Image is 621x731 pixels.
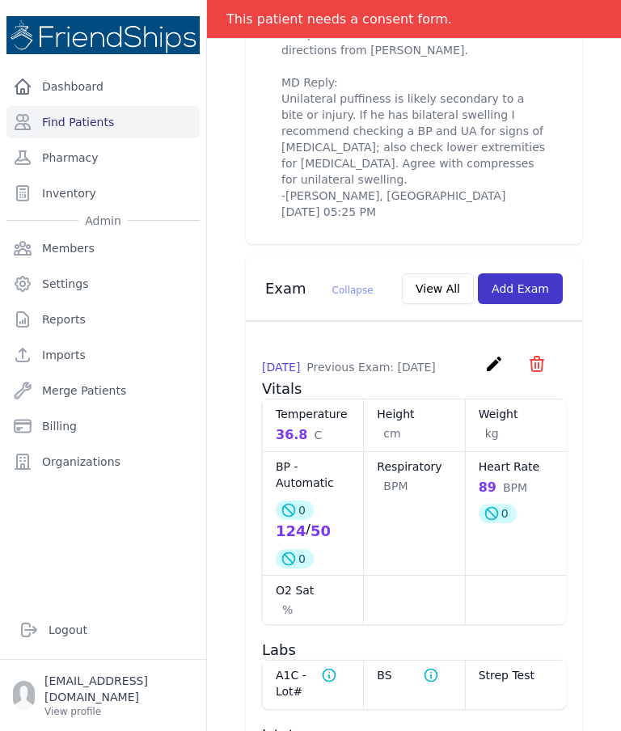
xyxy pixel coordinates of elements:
span: BPM [503,480,527,496]
div: 0 [479,504,517,523]
dt: BS [377,667,451,683]
a: Inventory [6,177,200,209]
p: [EMAIL_ADDRESS][DOMAIN_NAME] [44,673,193,705]
p: [DATE] [262,359,436,375]
dt: BP - Automatic [276,458,350,491]
dt: Weight [479,406,553,422]
span: % [282,602,293,618]
a: [EMAIL_ADDRESS][DOMAIN_NAME] View profile [13,673,193,718]
dt: Respiratory [377,458,451,475]
a: Settings [6,268,200,300]
span: cm [383,425,400,442]
a: Organizations [6,446,200,478]
span: Admin [78,213,128,229]
a: Billing [6,410,200,442]
h3: Exam [265,279,374,298]
img: Medical Missions EMR [6,16,200,54]
dt: Temperature [276,406,350,422]
dt: Strep Test [479,667,553,683]
button: Add Exam [478,273,563,304]
p: View profile [44,705,193,718]
a: Members [6,232,200,264]
dt: A1C - Lot# [276,667,350,699]
span: Labs [262,641,296,658]
a: Imports [6,339,200,371]
div: 0 [276,501,314,520]
div: 50 [310,520,331,543]
a: create [484,361,508,377]
span: Collapse [332,285,374,296]
a: Reports [6,303,200,336]
button: View All [402,273,474,304]
span: C [314,427,322,443]
span: Previous Exam: [DATE] [306,361,435,374]
a: Find Patients [6,106,200,138]
span: Vitals [262,380,302,397]
a: Logout [13,614,193,646]
dt: O2 Sat [276,582,350,598]
div: 89 [479,478,553,497]
dt: Height [377,406,451,422]
dt: Heart Rate [479,458,553,475]
a: Pharmacy [6,142,200,174]
a: Dashboard [6,70,200,103]
div: 36.8 [276,425,350,445]
div: 0 [276,549,314,568]
a: Merge Patients [6,374,200,407]
span: kg [485,425,499,442]
div: / [276,520,350,543]
i: create [484,354,504,374]
span: BPM [383,478,408,494]
div: 124 [276,520,306,543]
